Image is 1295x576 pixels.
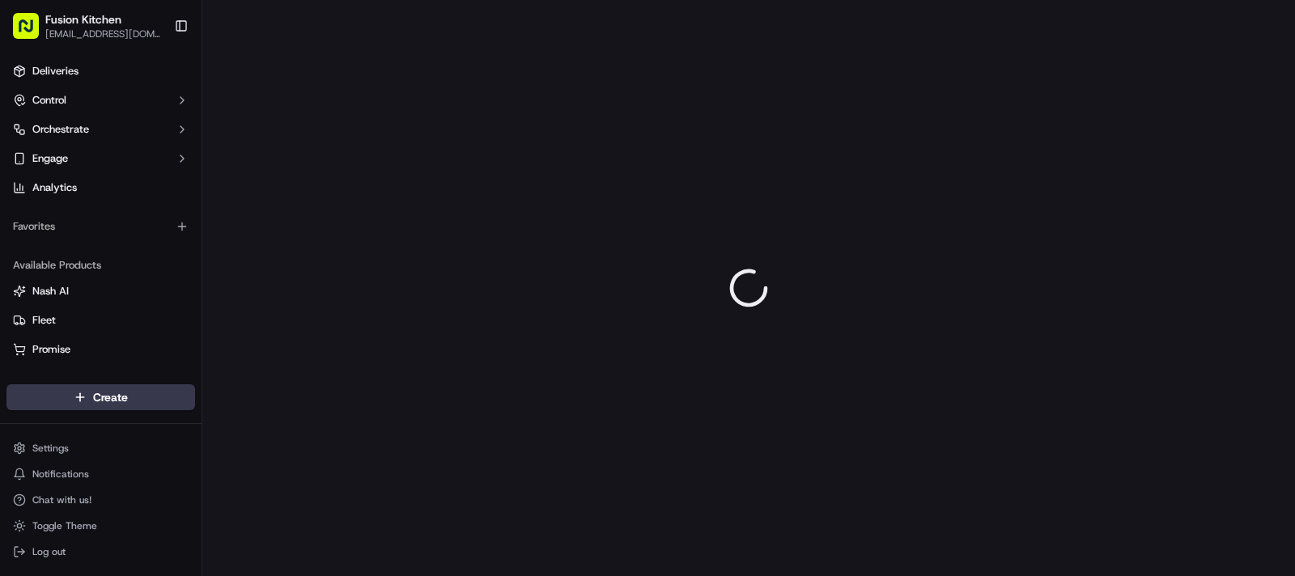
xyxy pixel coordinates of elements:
[6,58,195,84] a: Deliveries
[6,437,195,460] button: Settings
[6,175,195,201] a: Analytics
[6,278,195,304] button: Nash AI
[93,389,128,405] span: Create
[6,146,195,172] button: Engage
[32,442,69,455] span: Settings
[32,519,97,532] span: Toggle Theme
[32,313,56,328] span: Fleet
[6,87,195,113] button: Control
[6,489,195,511] button: Chat with us!
[13,284,189,299] a: Nash AI
[6,252,195,278] div: Available Products
[6,463,195,485] button: Notifications
[13,313,189,328] a: Fleet
[32,468,89,481] span: Notifications
[6,337,195,362] button: Promise
[32,180,77,195] span: Analytics
[6,515,195,537] button: Toggle Theme
[32,122,89,137] span: Orchestrate
[6,116,195,142] button: Orchestrate
[6,540,195,563] button: Log out
[32,93,66,108] span: Control
[6,6,168,45] button: Fusion Kitchen[EMAIL_ADDRESS][DOMAIN_NAME]
[13,342,189,357] a: Promise
[6,214,195,239] div: Favorites
[32,284,69,299] span: Nash AI
[45,28,161,40] button: [EMAIL_ADDRESS][DOMAIN_NAME]
[32,342,70,357] span: Promise
[6,307,195,333] button: Fleet
[32,151,68,166] span: Engage
[45,11,121,28] button: Fusion Kitchen
[32,545,66,558] span: Log out
[6,384,195,410] button: Create
[32,493,91,506] span: Chat with us!
[32,64,79,78] span: Deliveries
